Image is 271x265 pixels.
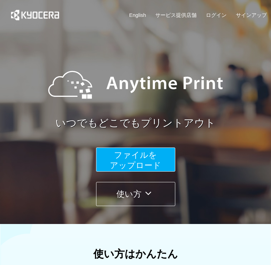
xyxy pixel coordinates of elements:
[110,150,161,170] span: ファイルを ​​アップロード
[206,11,227,19] a: ログイン
[155,11,197,19] a: サービス提供店舗
[129,11,146,19] a: English
[96,182,175,206] button: 使い方
[96,147,175,172] button: ファイルを​​アップロード
[236,11,267,19] a: サインアップ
